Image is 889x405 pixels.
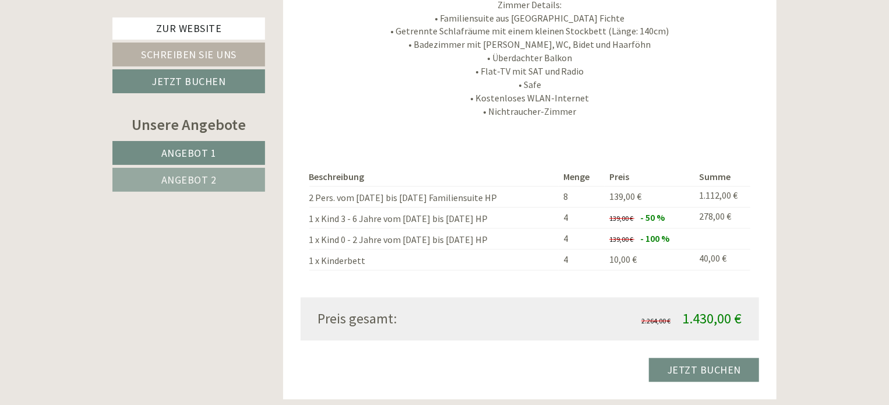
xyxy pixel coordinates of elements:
[694,168,750,186] th: Summe
[9,31,185,67] div: Guten Tag, wie können wir Ihnen helfen?
[309,309,530,329] div: Preis gesamt:
[605,168,694,186] th: Preis
[559,249,605,270] td: 4
[640,212,665,223] span: - 50 %
[161,146,217,160] span: Angebot 1
[609,191,641,202] span: 139,00 €
[309,186,559,207] td: 2 Pers. vom [DATE] bis [DATE] Familiensuite HP
[649,358,759,382] a: Jetzt buchen
[112,43,265,66] a: Schreiben Sie uns
[309,207,559,228] td: 1 x Kind 3 - 6 Jahre vom [DATE] bis [DATE] HP
[694,186,750,207] td: 1.112,00 €
[609,253,637,265] span: 10,00 €
[559,168,605,186] th: Menge
[112,17,265,40] a: Zur Website
[609,235,633,244] span: 139,00 €
[17,34,179,43] div: Inso Sonnenheim
[112,114,265,135] div: Unsere Angebote
[559,228,605,249] td: 4
[17,57,179,65] small: 15:17
[609,214,633,223] span: 139,00 €
[161,173,217,186] span: Angebot 2
[384,304,459,327] button: Senden
[694,207,750,228] td: 278,00 €
[694,249,750,270] td: 40,00 €
[640,233,669,244] span: - 100 %
[209,9,251,29] div: [DATE]
[641,316,671,325] span: 2.264,00 €
[559,207,605,228] td: 4
[309,228,559,249] td: 1 x Kind 0 - 2 Jahre vom [DATE] bis [DATE] HP
[309,168,559,186] th: Beschreibung
[112,69,265,93] a: Jetzt buchen
[309,249,559,270] td: 1 x Kinderbett
[682,309,742,327] span: 1.430,00 €
[559,186,605,207] td: 8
